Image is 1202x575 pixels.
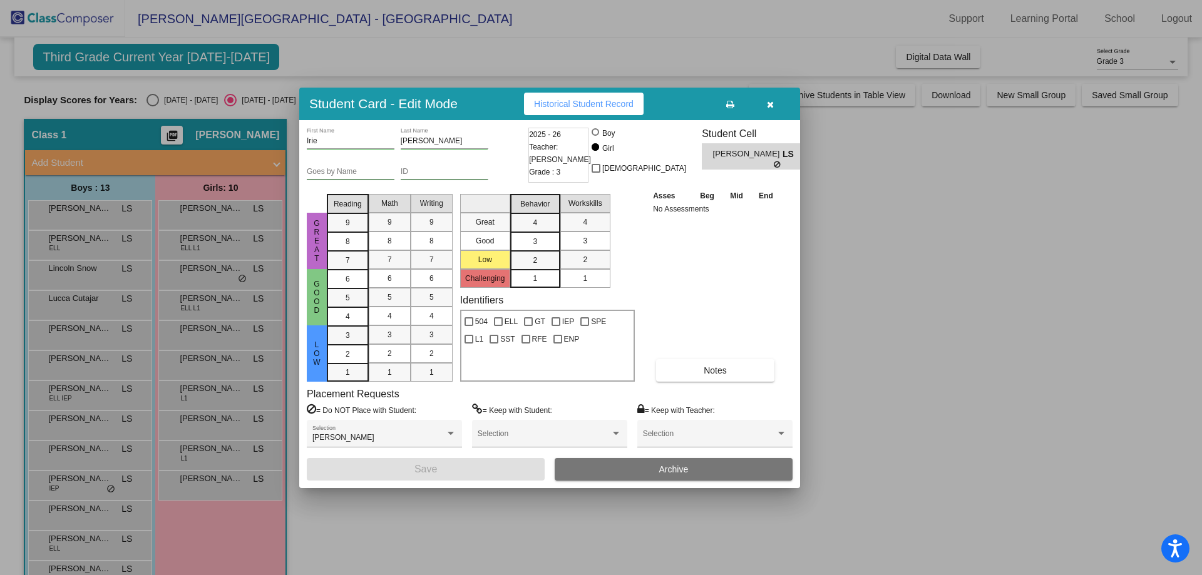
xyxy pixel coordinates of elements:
span: IEP [562,314,574,329]
span: 1 [346,367,350,378]
label: = Keep with Teacher: [637,404,715,416]
label: = Do NOT Place with Student: [307,404,416,416]
span: 3 [429,329,434,340]
span: 4 [583,216,587,228]
span: 1 [533,273,537,284]
span: Archive [659,464,689,474]
th: Beg [692,189,722,203]
span: 2 [533,255,537,266]
span: Historical Student Record [534,99,634,109]
button: Historical Student Record [524,93,644,115]
span: 8 [346,236,350,247]
td: No Assessments [650,203,781,215]
span: GT [535,314,545,329]
span: SPE [591,314,606,329]
span: 3 [533,236,537,247]
span: 5 [346,292,350,303]
span: 6 [346,273,350,285]
span: 7 [429,254,434,265]
span: 2 [583,254,587,265]
label: = Keep with Student: [472,404,552,416]
span: Teacher: [PERSON_NAME] [529,141,591,166]
span: 9 [388,216,392,228]
span: 6 [429,273,434,284]
span: ELL [505,314,518,329]
span: Great [311,219,322,263]
span: 1 [429,367,434,378]
span: 7 [346,255,350,266]
div: Boy [602,128,615,139]
span: 6 [388,273,392,284]
span: Save [414,464,437,474]
label: Placement Requests [307,388,399,400]
span: SST [500,332,515,347]
label: Identifiers [460,294,503,306]
span: 504 [475,314,488,329]
span: 2 [346,349,350,360]
span: Math [381,198,398,209]
span: 3 [346,330,350,341]
span: 5 [388,292,392,303]
span: Good [311,280,322,315]
span: 1 [583,273,587,284]
span: Notes [704,365,727,375]
span: L1 [475,332,483,347]
span: Workskills [568,198,602,209]
span: 1 [388,367,392,378]
span: 3 [583,235,587,247]
span: [PERSON_NAME] [713,148,783,161]
h3: Student Card - Edit Mode [309,96,458,111]
span: 4 [429,310,434,322]
span: ENP [564,332,580,347]
th: End [751,189,781,203]
span: Reading [334,198,362,210]
span: 3 [388,329,392,340]
input: goes by name [307,168,394,176]
span: 4 [388,310,392,322]
span: [DEMOGRAPHIC_DATA] [602,161,686,176]
span: 7 [388,254,392,265]
button: Save [307,458,545,481]
h3: Student Cell [702,128,811,140]
span: Grade : 3 [529,166,560,178]
th: Asses [650,189,692,203]
div: Girl [602,143,614,154]
span: Behavior [520,198,550,210]
span: RFE [532,332,547,347]
span: 8 [388,235,392,247]
span: 4 [346,311,350,322]
button: Notes [656,359,774,382]
span: Writing [420,198,443,209]
span: Low [311,340,322,367]
span: LS [783,148,800,161]
span: 2025 - 26 [529,128,561,141]
span: 9 [429,216,434,228]
span: 8 [429,235,434,247]
span: 4 [533,217,537,228]
span: [PERSON_NAME] [312,433,374,442]
button: Archive [555,458,793,481]
span: 2 [388,348,392,359]
th: Mid [722,189,751,203]
span: 9 [346,217,350,228]
span: 2 [429,348,434,359]
span: 5 [429,292,434,303]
